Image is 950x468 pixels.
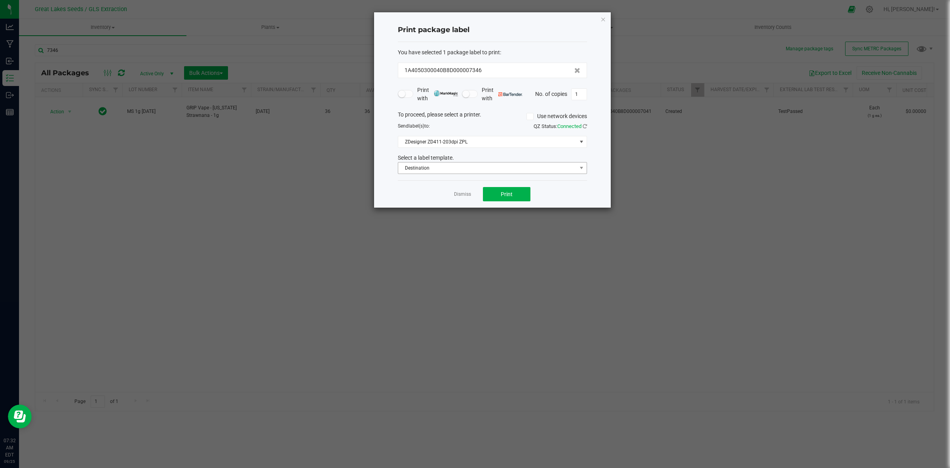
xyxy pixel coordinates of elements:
span: Print with [417,86,458,103]
label: Use network devices [526,112,587,120]
span: You have selected 1 package label to print [398,49,500,55]
span: 1A4050300040B8D000007346 [405,66,482,74]
iframe: Resource center [8,405,32,428]
span: label(s) [408,123,424,129]
span: ZDesigner ZD411-203dpi ZPL [398,136,577,147]
span: Destination [398,162,577,174]
img: mark_magic_cybra.png [434,90,458,96]
button: Print [483,187,530,201]
div: To proceed, please select a printer. [392,111,593,122]
span: Print with [482,86,522,103]
span: QZ Status: [534,123,587,129]
span: Connected [557,123,581,129]
span: Send to: [398,123,430,129]
div: Select a label template. [392,154,593,162]
h4: Print package label [398,25,587,35]
a: Dismiss [454,191,471,198]
img: bartender.png [498,92,522,96]
span: No. of copies [535,90,567,97]
span: Print [501,191,513,197]
div: : [398,48,587,57]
